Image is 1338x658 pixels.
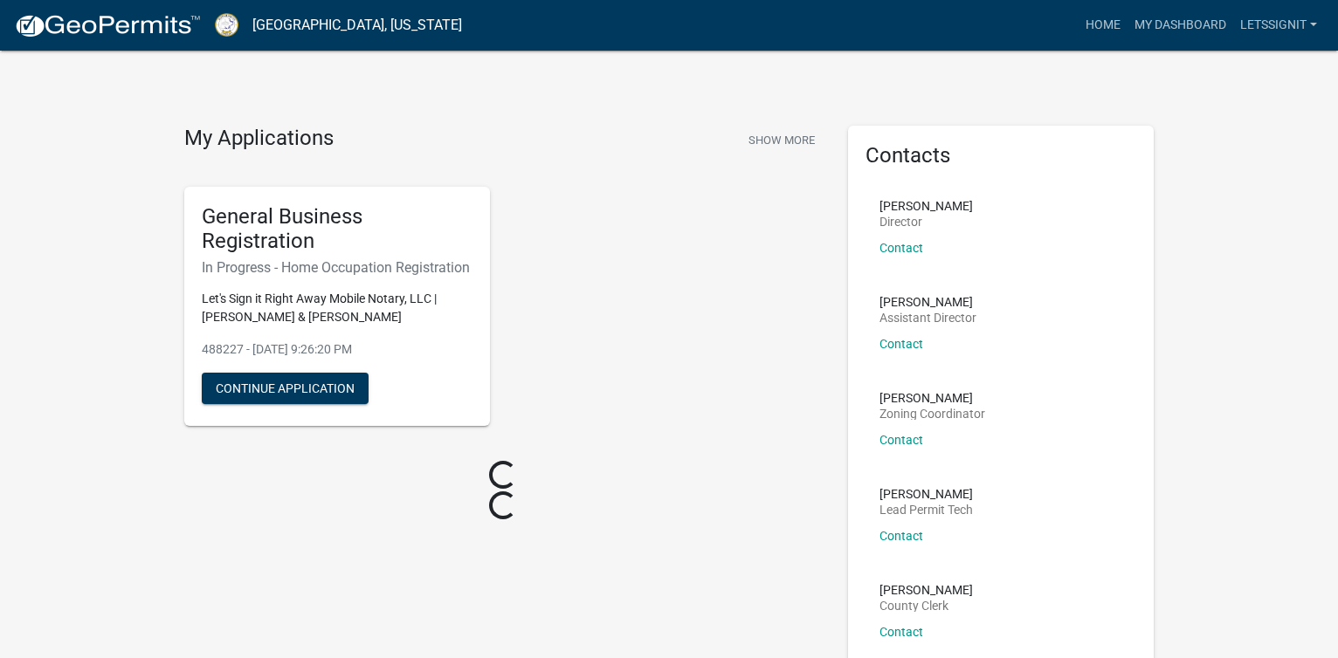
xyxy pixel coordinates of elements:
p: Lead Permit Tech [879,504,973,516]
h4: My Applications [184,126,334,152]
p: [PERSON_NAME] [879,488,973,500]
p: [PERSON_NAME] [879,200,973,212]
a: Contact [879,241,923,255]
a: My Dashboard [1128,9,1233,42]
a: Contact [879,433,923,447]
button: Show More [741,126,822,154]
h6: In Progress - Home Occupation Registration [202,259,472,276]
p: Director [879,216,973,228]
h5: Contacts [866,143,1136,168]
img: Putnam County, Georgia [215,13,238,37]
a: [GEOGRAPHIC_DATA], [US_STATE] [252,10,462,40]
a: Contact [879,625,923,639]
h5: General Business Registration [202,204,472,255]
a: Contact [879,337,923,351]
p: Let's Sign it Right Away Mobile Notary, LLC | [PERSON_NAME] & [PERSON_NAME] [202,290,472,326]
p: [PERSON_NAME] [879,584,973,596]
p: Assistant Director [879,312,976,324]
p: [PERSON_NAME] [879,296,976,308]
p: 488227 - [DATE] 9:26:20 PM [202,340,472,359]
p: Zoning Coordinator [879,408,985,420]
button: Continue Application [202,373,369,404]
p: County Clerk [879,600,973,612]
a: Home [1079,9,1128,42]
a: Contact [879,529,923,543]
p: [PERSON_NAME] [879,392,985,404]
a: Letssignit [1233,9,1324,42]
